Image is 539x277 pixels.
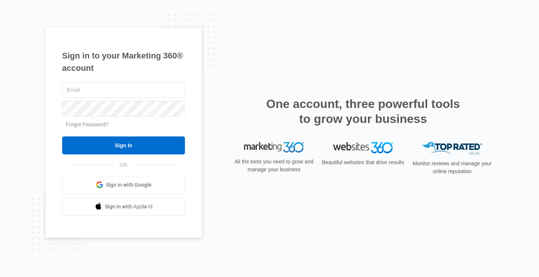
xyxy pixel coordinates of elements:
[232,158,316,174] p: All the tools you need to grow and manage your business
[422,142,482,154] img: Top Rated Local
[62,49,185,74] h1: Sign in to your Marketing 360® account
[106,181,152,189] span: Sign in with Google
[105,203,153,211] span: Sign in with Apple Id
[244,142,304,153] img: Marketing 360
[62,136,185,154] input: Sign In
[62,176,185,194] a: Sign in with Google
[321,159,405,166] p: Beautiful websites that drive results
[264,96,462,126] h2: One account, three powerful tools to grow your business
[115,161,133,169] span: OR
[410,160,494,175] p: Monitor reviews and manage your online reputation
[62,198,185,216] a: Sign in with Apple Id
[62,82,185,98] input: Email
[333,142,393,153] img: Websites 360
[66,121,109,127] a: Forgot Password?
